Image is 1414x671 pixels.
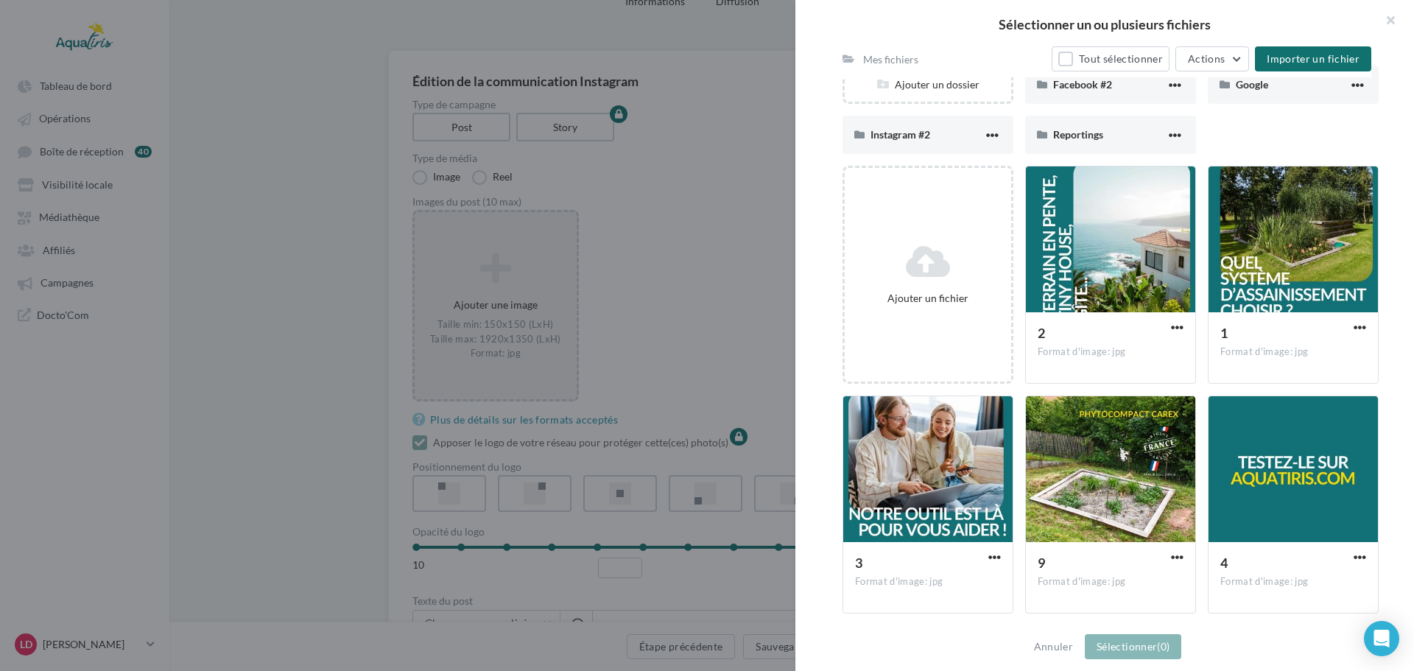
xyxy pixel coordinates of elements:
[1053,128,1103,141] span: Reportings
[1175,46,1249,71] button: Actions
[855,555,862,571] span: 3
[1085,634,1181,659] button: Sélectionner(0)
[851,291,1005,305] div: Ajouter un fichier
[1220,555,1228,571] span: 4
[1038,575,1183,589] div: Format d'image: jpg
[819,18,1390,31] h2: Sélectionner un ou plusieurs fichiers
[1038,325,1045,341] span: 2
[1220,575,1366,589] div: Format d'image: jpg
[1364,621,1399,656] div: Open Intercom Messenger
[870,128,930,141] span: Instagram #2
[1053,78,1112,91] span: Facebook #2
[1038,555,1045,571] span: 9
[1188,52,1225,65] span: Actions
[1052,46,1169,71] button: Tout sélectionner
[1220,325,1228,341] span: 1
[1236,78,1268,91] span: Google
[845,77,1011,91] div: Ajouter un dossier
[1028,638,1079,656] button: Annuler
[1157,640,1169,653] span: (0)
[863,52,918,66] div: Mes fichiers
[1255,46,1371,71] button: Importer un fichier
[855,575,1001,589] div: Format d'image: jpg
[1267,52,1360,65] span: Importer un fichier
[1220,345,1366,359] div: Format d'image: jpg
[1038,345,1183,359] div: Format d'image: jpg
